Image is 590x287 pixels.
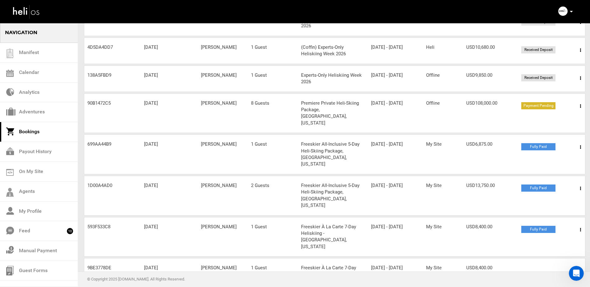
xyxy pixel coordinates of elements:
[12,3,40,20] img: heli-logo
[463,100,518,107] div: USD108,000.00
[248,182,298,189] div: 2 Guests
[10,58,93,75] b: There are absolutely no mark-ups when you book with [PERSON_NAME].
[248,141,298,148] div: 1 Guest
[56,165,74,177] button: Fish
[5,36,119,112] div: Carl says…
[198,44,248,51] div: [PERSON_NAME]
[81,180,116,193] button: Custom Trip
[368,224,423,230] div: [DATE] - [DATE]
[368,141,423,148] div: [DATE] - [DATE]
[18,3,28,13] img: Profile image for Carl
[84,141,141,148] div: 699AA44B9
[6,70,14,77] img: calendar.svg
[62,180,80,193] button: Bike
[368,44,423,51] div: [DATE] - [DATE]
[423,141,463,148] div: My Site
[463,265,518,271] div: USD8,400.00
[248,44,298,51] div: 1 Guest
[521,46,555,53] div: Received Deposit
[368,100,423,107] div: [DATE] - [DATE]
[521,143,555,150] div: Fully Paid
[558,7,568,16] img: 2fc09df56263535bfffc428f72fcd4c8.png
[30,8,77,14] p: The team can also help
[198,265,248,271] div: [PERSON_NAME]
[10,39,97,94] div: Welcome to Heli! 👋 We are a marketplace for adventures all over the world. What type of adventure...
[463,182,518,189] div: USD13,750.00
[423,100,463,107] div: Offline
[248,100,298,107] div: 8 Guests
[198,182,248,189] div: [PERSON_NAME]
[97,2,109,14] button: Home
[298,141,368,168] div: Freeskier All-Inclusive 5-Day Heli-Skiing Package, [GEOGRAPHIC_DATA], [US_STATE]
[141,72,197,79] div: [DATE]
[84,44,141,51] div: 4D5DA4DD7
[423,44,463,51] div: Heli
[521,226,555,233] div: Fully Paid
[521,102,555,109] div: Payment Pending
[141,224,197,230] div: [DATE]
[248,224,298,230] div: 1 Guest
[463,141,518,148] div: USD6,875.00
[5,36,102,98] div: Welcome to Heli! 👋We are a marketplace for adventures all over the world.There are absolutely no ...
[298,224,368,250] div: Freeskier À La Carte 7-Day Heliskiing - [GEOGRAPHIC_DATA], [US_STATE]
[77,165,95,177] button: Surf
[141,265,197,271] div: [DATE]
[6,169,14,176] img: on_my_site.svg
[109,2,120,14] div: Close
[298,100,368,127] div: Premiere Private Heli-Skiing Package, [GEOGRAPHIC_DATA], [US_STATE]
[248,265,298,271] div: 1 Guest
[141,44,197,51] div: [DATE]
[141,141,197,148] div: [DATE]
[368,182,423,189] div: [DATE] - [DATE]
[5,49,15,58] img: guest-list.svg
[97,165,116,177] button: Dive
[84,224,141,230] div: 593F533C8
[141,100,197,107] div: [DATE]
[463,72,518,79] div: USD9,850.00
[298,182,368,209] div: Freeskier All-Inclusive 5-Day Heli-Skiing Package, [GEOGRAPHIC_DATA], [US_STATE]
[36,165,53,177] button: Kite
[298,44,368,57] div: (Coffin) Experts-Only Heliskiing Week 2026
[423,265,463,271] div: My Site
[84,72,141,79] div: 138A5FBD9
[73,196,116,208] button: Something Else
[463,44,518,51] div: USD10,680.00
[521,74,555,81] div: Received Deposit
[368,265,423,271] div: [DATE] - [DATE]
[10,99,81,103] div: [PERSON_NAME] • AI Agent • Just now
[198,100,248,107] div: [PERSON_NAME]
[67,228,73,234] span: 10
[423,182,463,189] div: My Site
[198,141,248,148] div: [PERSON_NAME]
[37,180,59,193] button: Safari
[30,3,71,8] h1: [PERSON_NAME]
[84,182,141,189] div: 1D00A4AD0
[521,184,555,192] div: Fully Paid
[141,182,197,189] div: [DATE]
[463,224,518,230] div: USD8,400.00
[368,72,423,79] div: [DATE] - [DATE]
[198,224,248,230] div: [PERSON_NAME]
[298,72,368,85] div: Experts-Only Heliskiing Week 2026
[569,266,584,281] iframe: Intercom live chat
[4,2,16,14] button: go back
[198,72,248,79] div: [PERSON_NAME]
[84,265,141,271] div: 9BE3778DE
[17,165,33,177] button: Ski
[6,188,14,197] img: agents-icon.svg
[84,100,141,107] div: 90B1472C5
[423,224,463,230] div: My Site
[248,72,298,79] div: 1 Guest
[423,72,463,79] div: Offline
